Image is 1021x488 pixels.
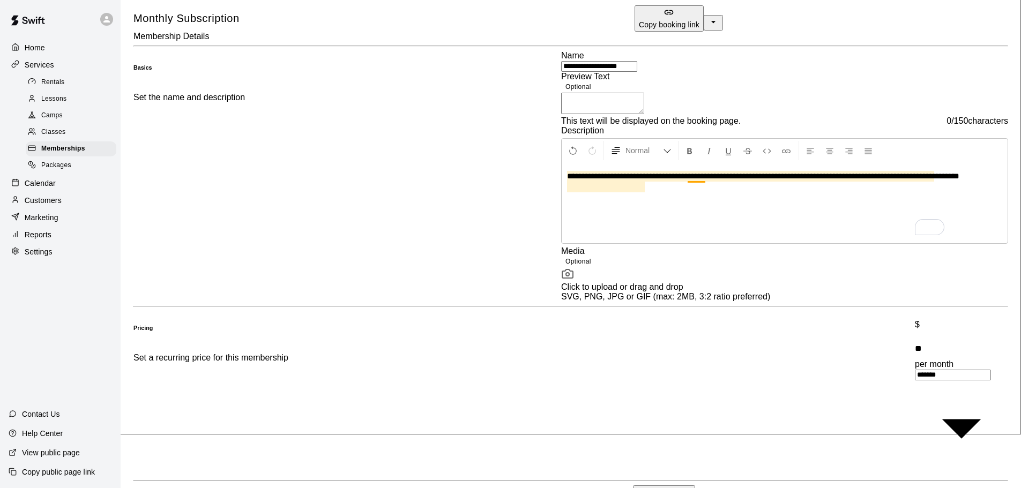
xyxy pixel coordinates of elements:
p: Set a recurring price for this membership [133,353,288,363]
span: Rentals [41,77,65,88]
p: Home [25,42,45,53]
div: SVG, PNG, JPG or GIF (max: 2MB, 3:2 ratio preferred) [561,292,1008,302]
p: View public page [22,447,80,458]
a: Marketing [9,209,112,226]
button: Format Strikethrough [739,141,757,160]
a: Classes [26,124,121,141]
p: Copy booking link [639,19,699,30]
div: Click to upload or drag and drop [561,282,1008,292]
div: split button [635,5,723,32]
label: Preview Text [561,72,609,81]
span: Memberships [41,144,85,154]
button: Formatting Options [606,141,676,160]
a: Reports [9,227,112,243]
p: Customers [25,195,62,206]
div: Memberships [26,141,116,156]
span: Optional [565,258,591,265]
h6: Pricing [133,325,153,331]
div: To enrich screen reader interactions, please activate Accessibility in Grammarly extension settings [562,163,1008,243]
label: Media [561,246,585,256]
h6: Basics [133,64,152,71]
span: 0 / 150 characters [947,116,1008,126]
a: Memberships [26,141,121,157]
p: Calendar [25,178,56,189]
a: Rentals [26,74,121,91]
span: Normal [625,145,663,156]
a: Settings [9,244,112,260]
p: $ [915,320,1008,329]
p: Contact Us [22,409,60,419]
button: Undo [564,141,582,160]
span: This text will be displayed on the booking page. [561,116,741,126]
a: Calendar [9,175,112,191]
button: Format Italics [700,141,718,160]
div: per month [915,359,1008,369]
a: Customers [9,192,112,208]
span: Packages [41,160,71,171]
button: Justify Align [859,141,877,160]
button: Redo [583,141,601,160]
a: Camps [26,108,121,124]
a: Lessons [26,91,121,107]
span: Monthly Subscription [133,12,240,24]
button: Center Align [821,141,839,160]
div: Camps [26,108,116,123]
label: Description [561,126,604,135]
button: select merge strategy [704,15,723,31]
div: Rentals [26,75,116,90]
button: Copy booking link [635,5,704,32]
div: Packages [26,158,116,173]
p: Help Center [22,428,63,439]
a: Packages [26,157,121,174]
button: Insert Code [758,141,776,160]
button: Format Underline [719,141,737,160]
button: Left Align [801,141,819,160]
span: Optional [565,83,591,91]
label: Name [561,51,584,60]
p: Services [25,59,54,70]
div: Classes [26,125,116,140]
button: Format Bold [681,141,699,160]
button: Right Align [840,141,858,160]
span: Lessons [41,94,67,104]
p: Reports [25,229,51,240]
span: Camps [41,110,63,121]
p: Marketing [25,212,58,223]
span: Classes [41,127,65,138]
div: Lessons [26,92,116,107]
p: Copy public page link [22,467,95,477]
a: Services [9,57,112,73]
p: Settings [25,246,53,257]
button: Insert Link [777,141,795,160]
p: Set the name and description [133,93,245,102]
a: Home [9,40,112,56]
span: Membership Details [133,32,209,41]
